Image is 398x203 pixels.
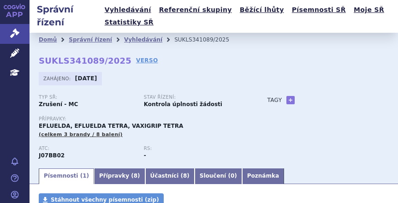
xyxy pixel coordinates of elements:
a: + [286,96,295,104]
p: RS: [144,146,240,151]
span: Zahájeno: [43,75,72,82]
a: Statistiky SŘ [102,16,156,29]
strong: CHŘIPKA, INAKTIVOVANÁ VAKCÍNA, ŠTĚPENÝ VIRUS NEBO POVRCHOVÝ ANTIGEN [39,152,65,159]
span: 8 [183,173,187,179]
span: 8 [134,173,137,179]
a: Domů [39,36,57,43]
a: Poznámka [242,168,284,184]
a: Správní řízení [69,36,112,43]
a: Vyhledávání [124,36,162,43]
a: Písemnosti SŘ [289,4,349,16]
strong: SUKLS341089/2025 [39,56,131,66]
a: Běžící lhůty [237,4,287,16]
p: Přípravky: [39,116,249,122]
a: Referenční skupiny [156,4,235,16]
span: 1 [83,173,86,179]
strong: Zrušení - MC [39,101,78,107]
a: Písemnosti (1) [39,168,94,184]
a: Moje SŘ [351,4,387,16]
p: Typ SŘ: [39,95,135,100]
a: Sloučení (0) [195,168,242,184]
h2: Správní řízení [30,3,102,29]
a: Vyhledávání [102,4,154,16]
a: Účastníci (8) [145,168,195,184]
li: SUKLS341089/2025 [174,33,241,47]
strong: Kontrola úplnosti žádosti [144,101,222,107]
a: VERSO [136,56,158,65]
p: ATC: [39,146,135,151]
span: 0 [231,173,234,179]
p: Stav řízení: [144,95,240,100]
a: Přípravky (8) [94,168,145,184]
span: EFLUELDA, EFLUELDA TETRA, VAXIGRIP TETRA [39,123,183,129]
strong: [DATE] [75,75,97,82]
span: Stáhnout všechny písemnosti (zip) [51,197,159,203]
span: (celkem 3 brandy / 8 balení) [39,131,123,137]
h3: Tagy [267,95,282,106]
strong: - [144,152,146,159]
